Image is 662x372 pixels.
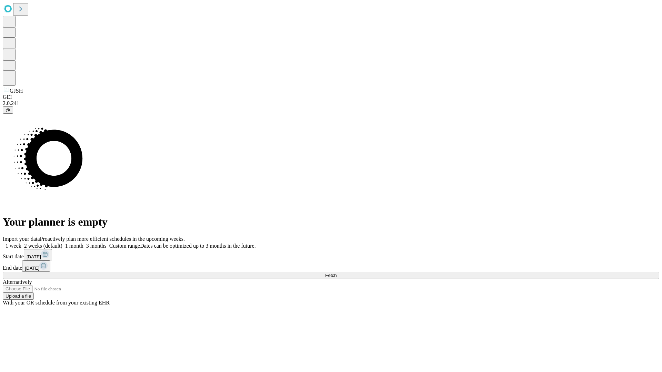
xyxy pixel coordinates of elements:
span: 1 week [6,243,21,249]
span: Custom range [109,243,140,249]
div: 2.0.241 [3,100,659,106]
div: Start date [3,249,659,260]
span: Dates can be optimized up to 3 months in the future. [140,243,255,249]
span: [DATE] [27,254,41,259]
h1: Your planner is empty [3,216,659,228]
span: Import your data [3,236,40,242]
div: End date [3,260,659,272]
span: 2 weeks (default) [24,243,62,249]
span: 3 months [86,243,107,249]
button: Upload a file [3,292,34,300]
button: @ [3,106,13,114]
div: GEI [3,94,659,100]
span: 1 month [65,243,83,249]
span: @ [6,107,10,113]
span: [DATE] [25,266,39,271]
span: With your OR schedule from your existing EHR [3,300,110,306]
button: [DATE] [24,249,52,260]
span: Proactively plan more efficient schedules in the upcoming weeks. [40,236,185,242]
span: GJSH [10,88,23,94]
span: Alternatively [3,279,32,285]
button: [DATE] [22,260,50,272]
span: Fetch [325,273,337,278]
button: Fetch [3,272,659,279]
